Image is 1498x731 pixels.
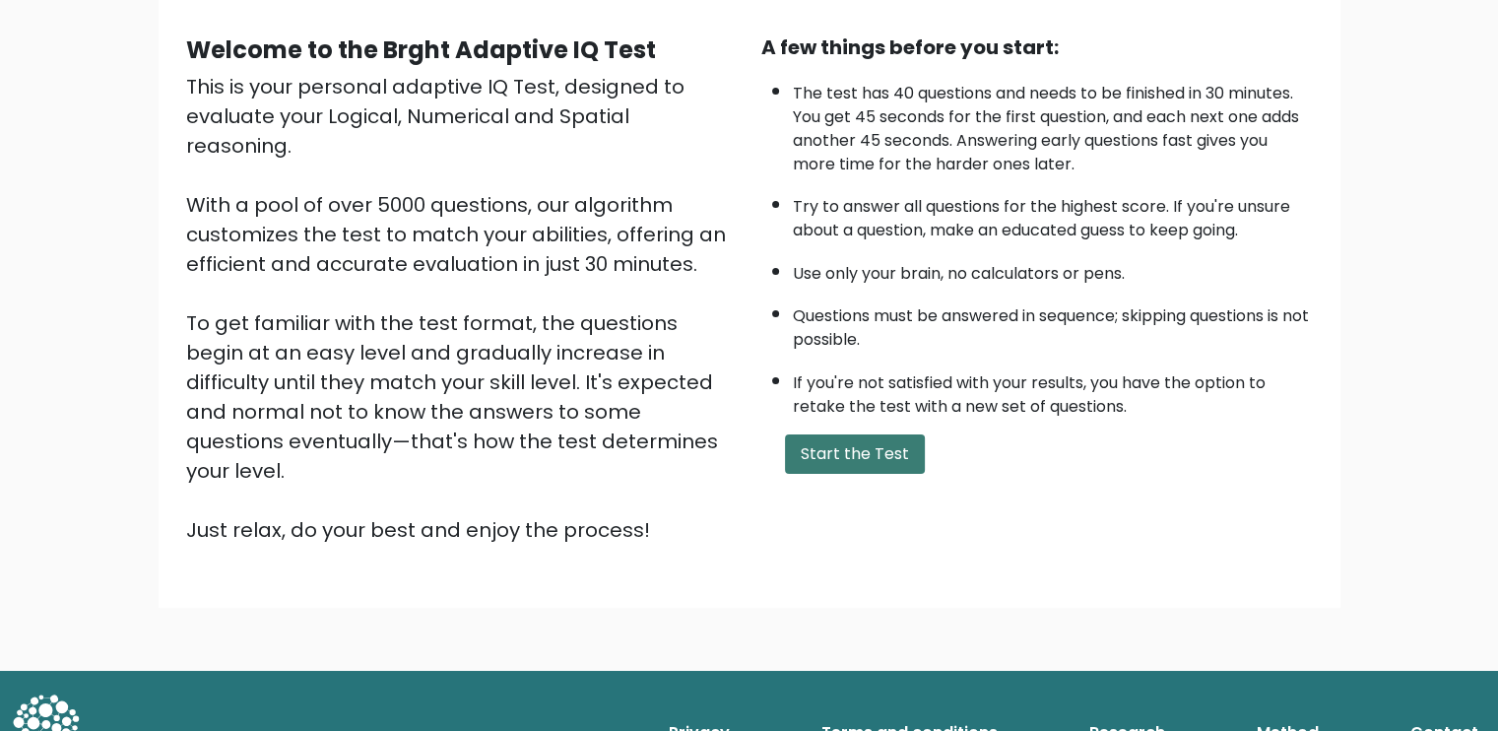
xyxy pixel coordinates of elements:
[761,33,1313,62] div: A few things before you start:
[793,185,1313,242] li: Try to answer all questions for the highest score. If you're unsure about a question, make an edu...
[793,72,1313,176] li: The test has 40 questions and needs to be finished in 30 minutes. You get 45 seconds for the firs...
[793,252,1313,286] li: Use only your brain, no calculators or pens.
[793,362,1313,419] li: If you're not satisfied with your results, you have the option to retake the test with a new set ...
[186,33,656,66] b: Welcome to the Brght Adaptive IQ Test
[785,434,925,474] button: Start the Test
[793,295,1313,352] li: Questions must be answered in sequence; skipping questions is not possible.
[186,72,738,545] div: This is your personal adaptive IQ Test, designed to evaluate your Logical, Numerical and Spatial ...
